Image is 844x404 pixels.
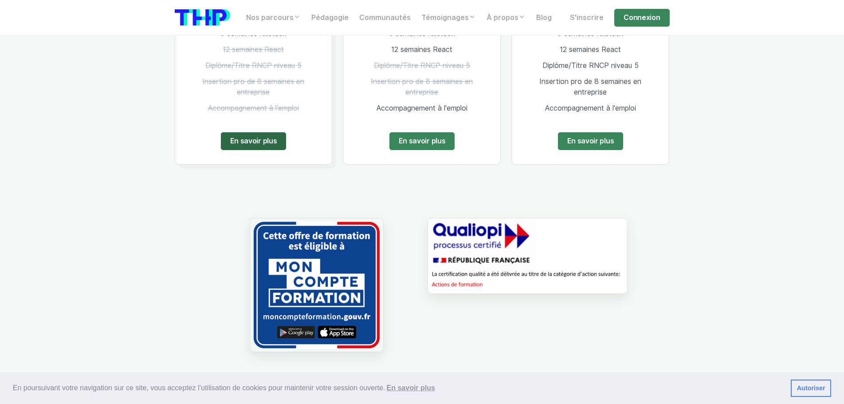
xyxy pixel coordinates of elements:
span: 12 semaines React [560,45,621,54]
img: logo Mon Compte Formation [250,218,384,352]
a: À propos [481,9,531,27]
a: Connexion [614,9,669,27]
span: Insertion pro de 8 semaines en entreprise [371,77,473,96]
a: En savoir plus [558,132,624,150]
img: logo [175,9,230,26]
span: Accompagnement à l'emploi [545,104,636,112]
a: S'inscrire [565,9,609,27]
span: Diplôme/Titre RNCP niveau 5 [205,61,302,70]
span: Accompagnement à l'emploi [208,104,299,112]
a: Pédagogie [306,9,354,27]
a: En savoir plus [389,132,455,150]
span: Insertion pro de 8 semaines en entreprise [539,77,641,96]
a: learn more about cookies [385,381,436,395]
img: Certification Qualiopi [428,218,628,293]
span: Insertion pro de 8 semaines en entreprise [202,77,304,96]
a: Nos parcours [241,9,306,27]
a: Témoignages [416,9,481,27]
span: En poursuivant votre navigation sur ce site, vous acceptez l’utilisation de cookies pour mainteni... [13,381,784,395]
span: Diplôme/Titre RNCP niveau 5 [542,61,639,70]
a: En savoir plus [221,132,287,150]
span: Diplôme/Titre RNCP niveau 5 [374,61,470,70]
span: Accompagnement à l'emploi [377,104,467,112]
a: Blog [531,9,557,27]
a: dismiss cookie message [791,380,831,397]
a: Communautés [354,9,416,27]
span: 12 semaines React [223,45,284,54]
span: 12 semaines React [391,45,452,54]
